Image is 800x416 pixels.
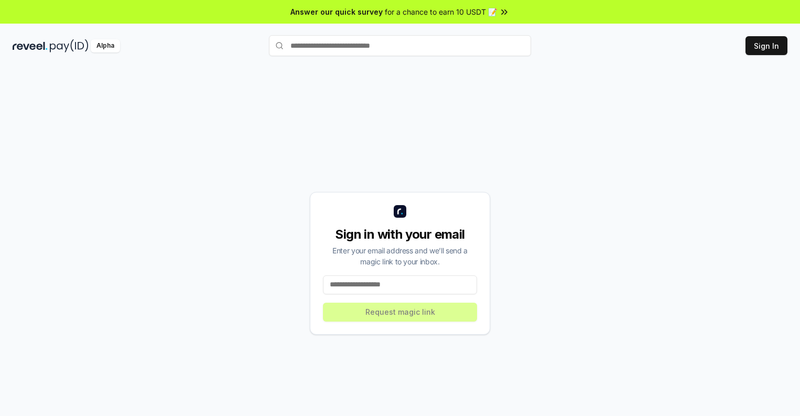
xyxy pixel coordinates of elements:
[91,39,120,52] div: Alpha
[290,6,383,17] span: Answer our quick survey
[745,36,787,55] button: Sign In
[385,6,497,17] span: for a chance to earn 10 USDT 📝
[323,245,477,267] div: Enter your email address and we’ll send a magic link to your inbox.
[394,205,406,218] img: logo_small
[323,226,477,243] div: Sign in with your email
[50,39,89,52] img: pay_id
[13,39,48,52] img: reveel_dark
